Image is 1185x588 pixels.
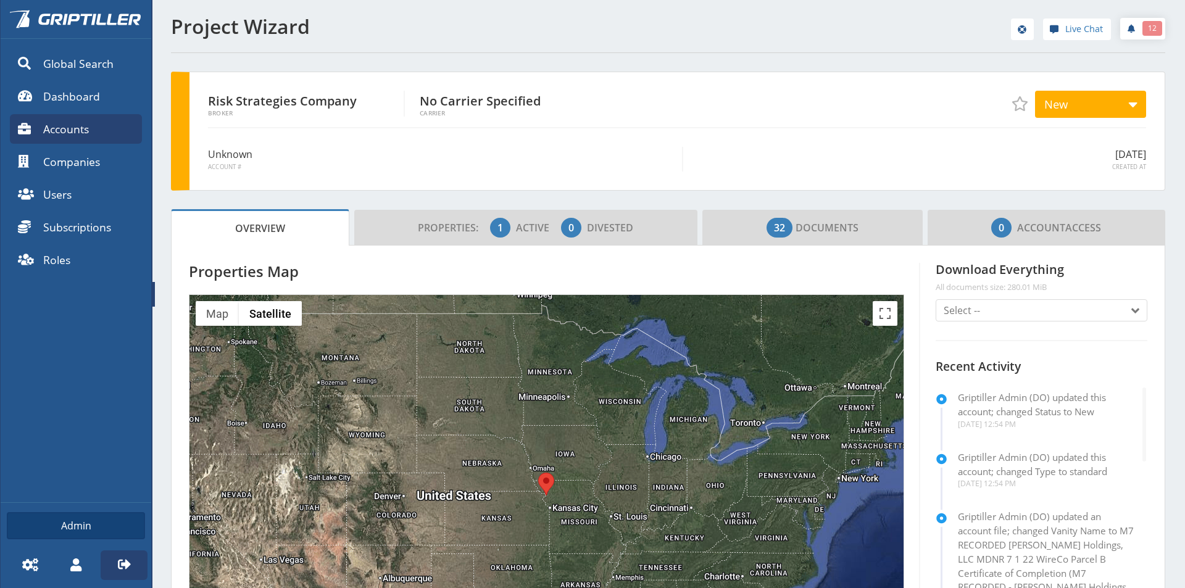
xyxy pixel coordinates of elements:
[1111,15,1165,40] div: notifications
[208,163,673,172] span: Account #
[171,15,661,38] h1: Project Wizard
[497,220,503,235] span: 1
[43,219,111,235] span: Subscriptions
[10,114,142,144] a: Accounts
[958,478,1135,489] div: [DATE] 12:54 PM
[873,301,897,326] button: Toggle fullscreen view
[1017,221,1065,234] span: Account
[936,263,1147,292] h4: Download Everything
[418,221,488,234] span: Properties:
[208,110,404,117] span: Broker
[43,121,89,137] span: Accounts
[420,91,617,117] div: No Carrier Specified
[10,81,142,111] a: Dashboard
[1065,22,1103,36] span: Live Chat
[936,299,1147,321] button: Select --
[1148,23,1157,34] span: 12
[208,91,405,117] div: Risk Strategies Company
[683,147,1146,172] div: [DATE]
[10,49,142,78] a: Global Search
[10,180,142,209] a: Users
[774,220,785,235] span: 32
[587,221,633,234] span: Divested
[43,154,100,170] span: Companies
[1120,18,1165,39] a: 12
[189,263,904,280] h4: Properties Map
[944,303,980,318] span: Select --
[7,512,145,539] a: Admin
[936,282,1147,292] span: All documents size: 280.01 MiB
[239,301,302,326] button: Show satellite imagery
[936,360,1147,373] h5: Recent Activity
[43,252,70,268] span: Roles
[10,147,142,176] a: Companies
[767,215,859,240] span: Documents
[196,301,239,326] button: Show street map
[10,212,142,242] a: Subscriptions
[235,216,285,241] span: Overview
[516,221,559,234] span: Active
[10,245,142,275] a: Roles
[568,220,574,235] span: 0
[1043,19,1111,40] a: Live Chat
[991,215,1101,240] span: Access
[43,88,100,104] span: Dashboard
[958,391,1135,419] p: Griptiller Admin (DO) updated this account; changed Status to New
[1043,19,1111,44] div: help
[692,163,1146,172] span: Created At
[1011,19,1034,44] div: help
[43,186,72,202] span: Users
[43,56,114,72] span: Global Search
[1035,91,1146,118] button: New
[208,147,683,172] div: Unknown
[420,110,617,117] span: Carrier
[999,220,1004,235] span: 0
[958,450,1135,479] p: Griptiller Admin (DO) updated this account; changed Type to standard
[1044,96,1068,112] span: New
[1012,96,1027,111] span: Add to Favorites
[958,419,1135,430] div: [DATE] 12:54 PM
